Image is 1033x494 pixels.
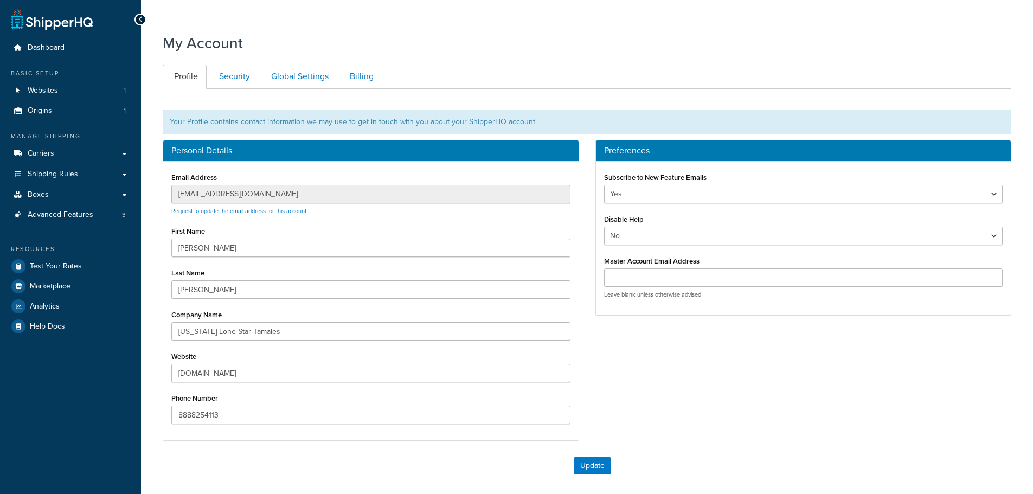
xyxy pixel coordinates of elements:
[8,101,133,121] a: Origins 1
[30,302,60,311] span: Analytics
[171,227,205,235] label: First Name
[604,257,700,265] label: Master Account Email Address
[122,210,126,220] span: 3
[28,43,65,53] span: Dashboard
[8,132,133,141] div: Manage Shipping
[11,8,93,30] a: ShipperHQ Home
[8,81,133,101] li: Websites
[8,205,133,225] li: Advanced Features
[28,86,58,95] span: Websites
[604,146,1003,156] h3: Preferences
[8,297,133,316] a: Analytics
[604,291,1003,299] p: Leave blank unless otherwise advised
[208,65,259,89] a: Security
[171,207,306,215] a: Request to update the email address for this account
[30,322,65,331] span: Help Docs
[163,65,207,89] a: Profile
[8,317,133,336] a: Help Docs
[30,262,82,271] span: Test Your Rates
[8,69,133,78] div: Basic Setup
[171,269,204,277] label: Last Name
[8,205,133,225] a: Advanced Features 3
[171,174,217,182] label: Email Address
[28,190,49,200] span: Boxes
[8,81,133,101] a: Websites 1
[124,86,126,95] span: 1
[8,144,133,164] a: Carriers
[338,65,382,89] a: Billing
[163,110,1011,134] div: Your Profile contains contact information we may use to get in touch with you about your ShipperH...
[171,146,570,156] h3: Personal Details
[604,174,707,182] label: Subscribe to New Feature Emails
[171,352,196,361] label: Website
[171,311,222,319] label: Company Name
[8,38,133,58] a: Dashboard
[28,106,52,116] span: Origins
[171,394,218,402] label: Phone Number
[8,164,133,184] a: Shipping Rules
[8,256,133,276] a: Test Your Rates
[8,185,133,205] a: Boxes
[28,170,78,179] span: Shipping Rules
[8,101,133,121] li: Origins
[28,210,93,220] span: Advanced Features
[8,245,133,254] div: Resources
[604,215,644,223] label: Disable Help
[574,457,611,474] button: Update
[8,277,133,296] a: Marketplace
[124,106,126,116] span: 1
[30,282,70,291] span: Marketplace
[163,33,243,54] h1: My Account
[28,149,54,158] span: Carriers
[260,65,337,89] a: Global Settings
